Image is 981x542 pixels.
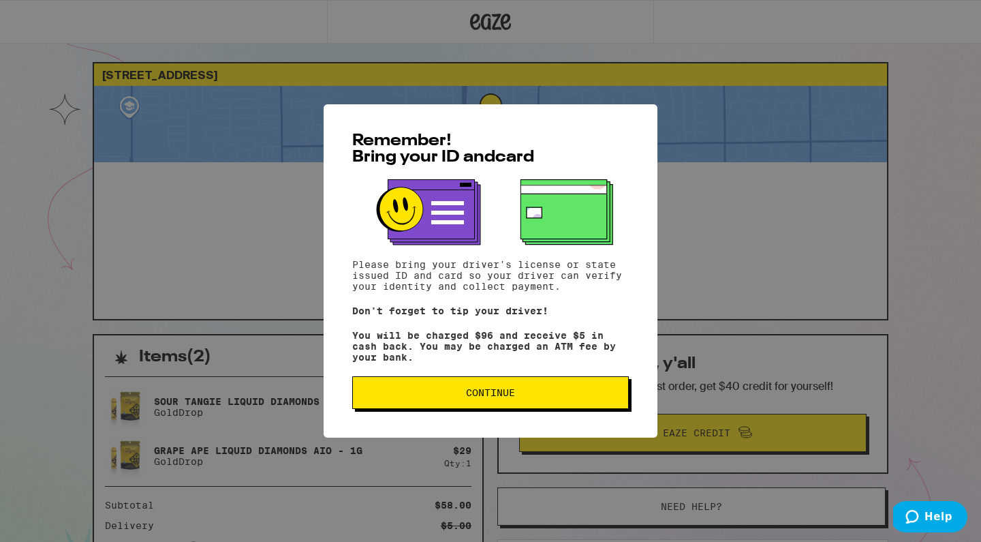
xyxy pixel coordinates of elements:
[352,133,534,166] span: Remember! Bring your ID and card
[352,330,629,363] p: You will be charged $96 and receive $5 in cash back. You may be charged an ATM fee by your bank.
[352,259,629,292] p: Please bring your driver's license or state issued ID and card so your driver can verify your ide...
[466,388,515,397] span: Continue
[352,305,629,316] p: Don't forget to tip your driver!
[893,501,967,535] iframe: Opens a widget where you can find more information
[352,376,629,409] button: Continue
